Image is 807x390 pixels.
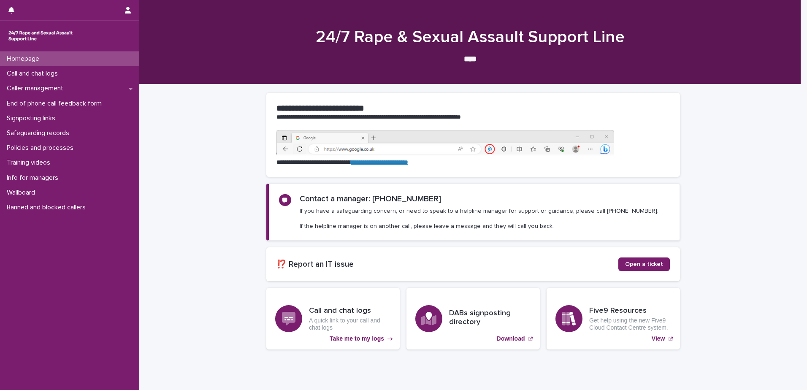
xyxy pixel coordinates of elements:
[309,317,391,331] p: A quick link to your call and chat logs
[449,309,531,327] h3: DABs signposting directory
[589,306,671,316] h3: Five9 Resources
[266,288,400,349] a: Take me to my logs
[3,55,46,63] p: Homepage
[589,317,671,331] p: Get help using the new Five9 Cloud Contact Centre system.
[547,288,680,349] a: View
[3,100,108,108] p: End of phone call feedback form
[3,70,65,78] p: Call and chat logs
[406,288,540,349] a: Download
[652,335,665,342] p: View
[3,114,62,122] p: Signposting links
[7,27,74,44] img: rhQMoQhaT3yELyF149Cw
[276,130,614,155] img: https%3A%2F%2Fcdn.document360.io%2F0deca9d6-0dac-4e56-9e8f-8d9979bfce0e%2FImages%2FDocumentation%...
[3,174,65,182] p: Info for managers
[300,194,441,204] h2: Contact a manager: [PHONE_NUMBER]
[263,27,677,47] h1: 24/7 Rape & Sexual Assault Support Line
[625,261,663,267] span: Open a ticket
[618,257,670,271] a: Open a ticket
[3,129,76,137] p: Safeguarding records
[300,207,658,230] p: If you have a safeguarding concern, or need to speak to a helpline manager for support or guidanc...
[309,306,391,316] h3: Call and chat logs
[330,335,384,342] p: Take me to my logs
[497,335,525,342] p: Download
[3,84,70,92] p: Caller management
[3,189,42,197] p: Wallboard
[3,159,57,167] p: Training videos
[3,144,80,152] p: Policies and processes
[276,260,618,269] h2: ⁉️ Report an IT issue
[3,203,92,211] p: Banned and blocked callers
